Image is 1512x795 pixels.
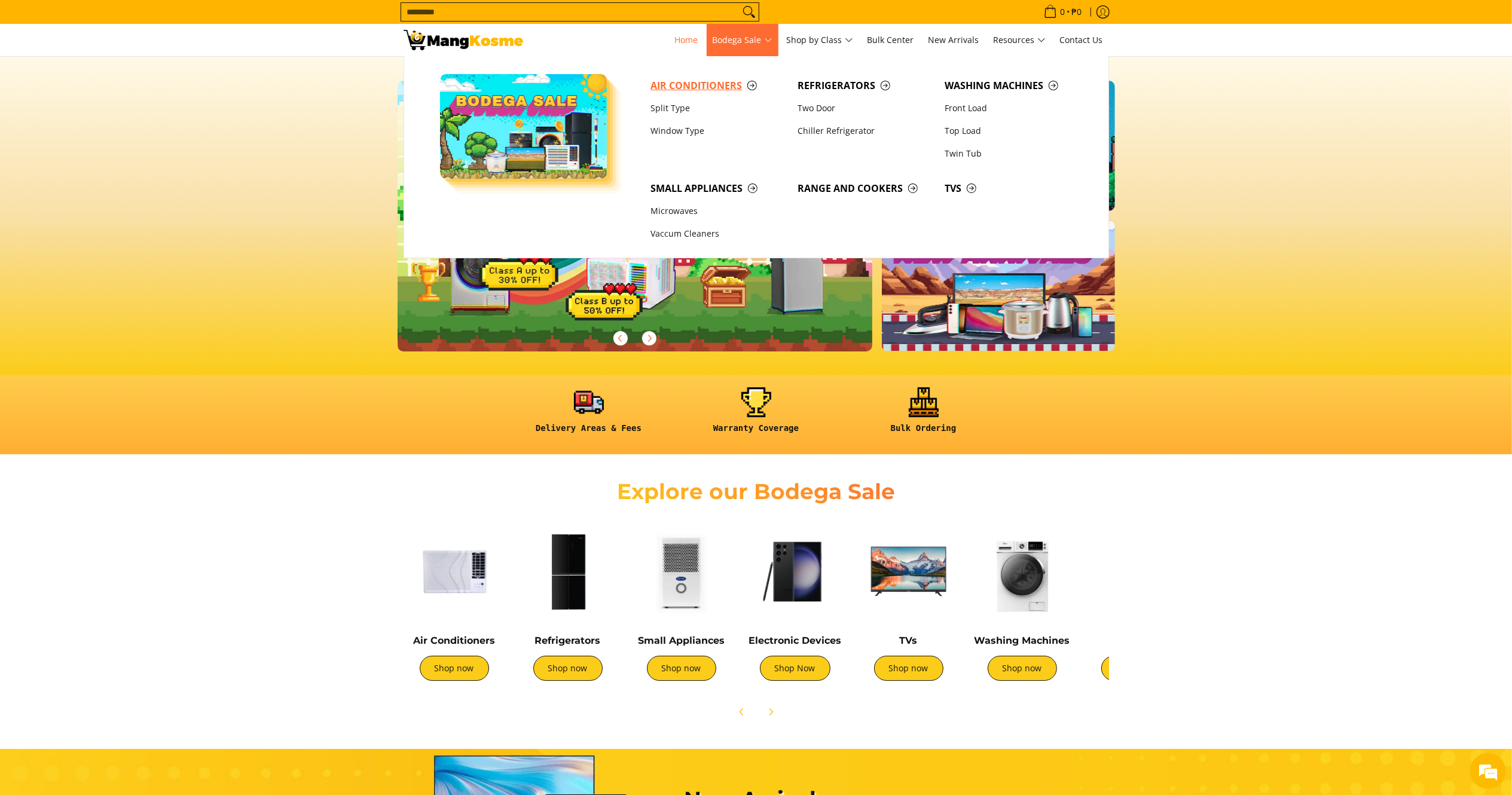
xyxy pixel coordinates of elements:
span: Small Appliances [650,181,786,196]
a: TVs [939,177,1086,200]
span: New Arrivals [928,34,979,45]
a: Small Appliances [638,635,725,646]
button: Search [740,3,759,21]
span: Washing Machines [945,78,1080,93]
a: Air Conditioners [413,635,495,646]
a: Shop Now [760,656,830,681]
button: Next [636,325,662,351]
h2: Explore our Bodega Sale [583,478,930,505]
a: Microwaves [644,200,792,223]
img: Small Appliances [631,521,732,622]
a: Chiller Refrigerator [792,120,939,142]
button: Next [757,699,784,725]
a: Refrigerators [792,74,939,97]
a: Window Type [644,120,792,142]
span: Bodega Sale [713,33,772,48]
span: TVs [945,181,1080,196]
img: Electronic Devices [744,521,846,622]
a: Bodega Sale [707,24,778,56]
a: Twin Tub [939,142,1086,165]
img: Washing Machines [972,521,1073,622]
textarea: Type your message and hit 'Enter' [6,326,228,368]
a: Washing Machines [975,635,1070,646]
a: Range and Cookers [792,177,939,200]
a: Contact Us [1054,24,1109,56]
a: New Arrivals [923,24,985,56]
a: <h6><strong>Bulk Ordering</strong></h6> [846,387,1001,443]
span: We're online! [69,151,165,271]
span: Air Conditioners [650,78,786,93]
span: ₱0 [1070,8,1084,16]
img: Cookers [1085,521,1187,622]
a: Shop now [1101,656,1171,681]
a: Refrigerators [535,635,601,646]
span: • [1040,5,1086,19]
div: Chat with us now [62,67,201,82]
a: Shop now [988,656,1057,681]
span: Home [675,34,698,45]
nav: Main Menu [535,24,1109,56]
a: <h6><strong>Warranty Coverage</strong></h6> [679,387,834,443]
span: Range and Cookers [798,181,933,196]
a: Washing Machines [939,74,1086,97]
img: Refrigerators [517,521,619,622]
a: Resources [988,24,1052,56]
span: Resources [994,33,1046,48]
a: TVs [900,635,918,646]
img: Bodega Sale [440,74,607,179]
a: Two Door [792,97,939,120]
button: Previous [607,325,634,351]
a: Front Load [939,97,1086,120]
a: Vaccum Cleaners [644,223,792,246]
a: Shop now [533,656,603,681]
a: Shop by Class [781,24,859,56]
img: Gaming desktop banner [398,81,873,351]
a: Shop now [647,656,716,681]
a: Bulk Center [862,24,920,56]
span: Contact Us [1060,34,1103,45]
a: Small Appliances [644,177,792,200]
a: Home [669,24,704,56]
div: Minimize live chat window [196,6,225,35]
span: 0 [1059,8,1067,16]
a: <h6><strong>Delivery Areas & Fees</strong></h6> [511,387,667,443]
button: Previous [729,699,755,725]
a: Shop now [420,656,489,681]
img: Air Conditioners [404,521,505,622]
img: TVs [858,521,960,622]
a: Air Conditioners [644,74,792,97]
span: Bulk Center [868,34,914,45]
a: Top Load [939,120,1086,142]
a: Split Type [644,97,792,120]
a: Electronic Devices [749,635,841,646]
img: Mang Kosme: Your Home Appliances Warehouse Sale Partner! [404,30,523,50]
a: Shop now [874,656,943,681]
span: Shop by Class [787,33,853,48]
span: Refrigerators [798,78,933,93]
